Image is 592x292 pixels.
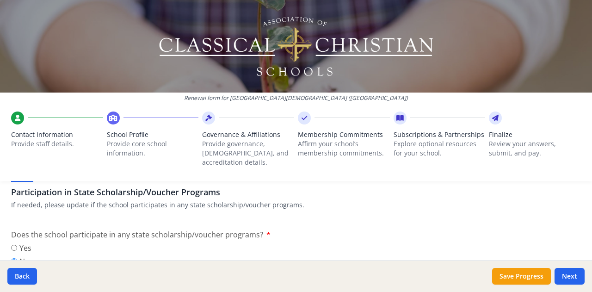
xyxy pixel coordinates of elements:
button: Back [7,268,37,285]
span: Contact Information [11,130,103,139]
span: Governance & Affiliations [202,130,294,139]
p: Provide core school information. [107,139,199,158]
input: Yes [11,245,17,251]
p: Provide staff details. [11,139,103,149]
p: Provide governance, [DEMOGRAPHIC_DATA], and accreditation details. [202,139,294,167]
label: No [11,256,31,267]
p: Explore optional resources for your school. [394,139,486,158]
span: School Profile [107,130,199,139]
span: Subscriptions & Partnerships [394,130,486,139]
input: No [11,258,17,264]
label: Yes [11,242,31,254]
span: Does the school participate in any state scholarship/voucher programs? [11,230,263,240]
p: If needed, please update if the school participates in any state scholarship/voucher programs. [11,200,581,210]
button: Next [555,268,585,285]
p: Review your answers, submit, and pay. [489,139,581,158]
img: Logo [158,14,435,79]
button: Save Progress [492,268,551,285]
span: Finalize [489,130,581,139]
h3: Participation in State Scholarship/Voucher Programs [11,186,581,199]
span: Membership Commitments [298,130,390,139]
p: Affirm your school’s membership commitments. [298,139,390,158]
